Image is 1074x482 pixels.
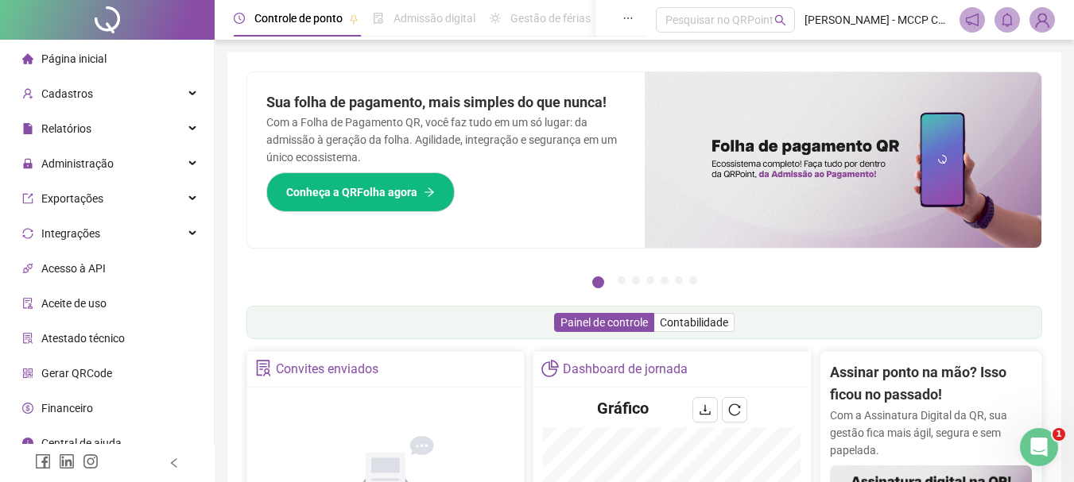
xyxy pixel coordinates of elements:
span: reload [728,403,741,416]
h2: Assinar ponto na mão? Isso ficou no passado! [830,361,1032,407]
button: 2 [618,276,626,284]
button: 4 [646,276,654,284]
span: Central de ajuda [41,437,122,449]
span: [PERSON_NAME] - MCCP COMERCIO DE ALIMENTOS LTDA [805,11,950,29]
p: Com a Folha de Pagamento QR, você faz tudo em um só lugar: da admissão à geração da folha. Agilid... [266,114,626,166]
h4: Gráfico [597,397,649,419]
span: instagram [83,453,99,469]
button: 3 [632,276,640,284]
span: download [699,403,711,416]
h2: Sua folha de pagamento, mais simples do que nunca! [266,91,626,114]
span: Página inicial [41,52,107,65]
span: Gestão de férias [510,12,591,25]
span: audit [22,298,33,309]
img: banner%2F8d14a306-6205-4263-8e5b-06e9a85ad873.png [645,72,1042,248]
span: search [774,14,786,26]
span: api [22,263,33,274]
span: Controle de ponto [254,12,343,25]
span: sync [22,228,33,239]
span: Acesso à API [41,262,106,275]
span: linkedin [59,453,75,469]
span: Atestado técnico [41,332,125,345]
span: Relatórios [41,122,91,135]
span: lock [22,158,33,169]
span: file-done [373,13,384,24]
button: 1 [592,276,604,288]
span: Conheça a QRFolha agora [286,183,417,201]
span: user-add [22,88,33,99]
span: Exportações [41,192,103,205]
span: ellipsis [622,13,634,24]
span: facebook [35,453,51,469]
span: pushpin [349,14,359,24]
button: 5 [661,276,669,284]
span: solution [255,360,272,376]
div: Convites enviados [276,356,378,383]
span: Painel de controle [560,316,648,329]
p: Com a Assinatura Digital da QR, sua gestão fica mais ágil, segura e sem papelada. [830,407,1032,459]
button: 6 [675,276,683,284]
span: Contabilidade [660,316,728,329]
iframe: Intercom live chat [1020,428,1058,466]
span: 1 [1053,428,1065,441]
div: Dashboard de jornada [563,356,688,383]
span: export [22,193,33,204]
span: Admissão digital [394,12,475,25]
span: pie-chart [541,360,558,376]
span: Cadastros [41,87,93,100]
span: dollar [22,403,33,414]
span: notification [965,13,979,27]
span: info-circle [22,438,33,449]
span: Administração [41,157,114,170]
span: home [22,53,33,64]
button: 7 [689,276,697,284]
button: Conheça a QRFolha agora [266,172,455,212]
span: left [169,457,180,469]
span: Financeiro [41,402,93,415]
img: 89793 [1030,8,1054,32]
span: sun [490,13,501,24]
span: Integrações [41,227,100,240]
span: qrcode [22,368,33,379]
span: file [22,123,33,134]
span: solution [22,333,33,344]
span: arrow-right [424,187,435,198]
span: Aceite de uso [41,297,107,310]
span: clock-circle [234,13,245,24]
span: Gerar QRCode [41,367,112,380]
span: bell [1000,13,1014,27]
